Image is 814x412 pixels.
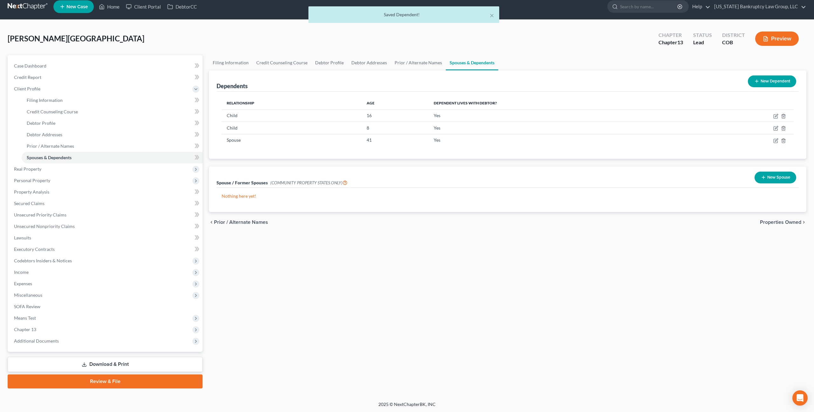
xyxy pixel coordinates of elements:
a: SOFA Review [9,301,203,312]
a: Help [689,1,710,12]
span: Unsecured Priority Claims [14,212,66,217]
a: Debtor Profile [22,117,203,129]
td: Child [222,122,362,134]
span: Filing Information [27,97,63,103]
button: Properties Owned chevron_right [760,220,806,225]
i: chevron_right [801,220,806,225]
a: Home [96,1,123,12]
span: Debtor Profile [27,120,55,126]
th: Age [362,97,429,110]
td: 41 [362,134,429,146]
span: Executory Contracts [14,246,55,252]
span: 13 [677,39,683,45]
td: Yes [429,134,699,146]
div: Chapter [659,32,683,39]
a: Executory Contracts [9,244,203,255]
button: × [490,11,494,19]
a: DebtorCC [164,1,200,12]
span: Income [14,269,29,275]
a: Review & File [8,374,203,388]
a: Client Portal [123,1,164,12]
a: Unsecured Nonpriority Claims [9,221,203,232]
a: Prior / Alternate Names [391,55,446,70]
span: Real Property [14,166,41,172]
td: 16 [362,110,429,122]
a: Prior / Alternate Names [22,140,203,152]
a: Credit Counseling Course [252,55,311,70]
a: Debtor Addresses [348,55,391,70]
span: New Case [66,4,88,9]
div: Lead [693,39,712,46]
a: Filing Information [22,95,203,106]
div: COB [722,39,745,46]
th: Relationship [222,97,362,110]
a: Case Dashboard [9,60,203,72]
div: Saved Dependent! [314,11,494,18]
a: Download & Print [8,357,203,372]
span: Additional Documents [14,338,59,344]
span: Unsecured Nonpriority Claims [14,224,75,229]
a: Debtor Profile [311,55,348,70]
span: (COMMUNITY PROPERTY STATES ONLY) [270,180,348,185]
a: Lawsuits [9,232,203,244]
a: Spouses & Dependents [22,152,203,163]
span: Property Analysis [14,189,49,195]
button: New Spouse [755,172,796,183]
span: Lawsuits [14,235,31,240]
span: Credit Report [14,75,41,80]
a: Property Analysis [9,186,203,198]
a: Debtor Addresses [22,129,203,140]
td: Spouse [222,134,362,146]
a: Secured Claims [9,198,203,209]
td: 8 [362,122,429,134]
input: Search by name... [620,1,678,12]
button: chevron_left Prior / Alternate Names [209,220,268,225]
div: Dependents [217,82,248,90]
span: Personal Property [14,178,50,183]
span: Codebtors Insiders & Notices [14,258,72,263]
span: SOFA Review [14,304,40,309]
a: Filing Information [209,55,252,70]
a: Credit Counseling Course [22,106,203,117]
a: [US_STATE] Bankruptcy Law Group, LLC [711,1,806,12]
div: Status [693,32,712,39]
span: Means Test [14,315,36,321]
span: Client Profile [14,86,40,91]
span: [PERSON_NAME][GEOGRAPHIC_DATA] [8,34,144,43]
span: Miscellaneous [14,292,42,298]
button: New Dependent [748,75,796,87]
span: Chapter 13 [14,327,36,332]
span: Case Dashboard [14,63,46,68]
div: Open Intercom Messenger [792,390,808,406]
span: Properties Owned [760,220,801,225]
span: Debtor Addresses [27,132,62,137]
th: Dependent lives with debtor? [429,97,699,110]
span: Expenses [14,281,32,286]
td: Yes [429,122,699,134]
div: District [722,32,745,39]
i: chevron_left [209,220,214,225]
p: Nothing here yet! [222,193,794,199]
button: Preview [755,32,799,46]
a: Unsecured Priority Claims [9,209,203,221]
td: Child [222,110,362,122]
span: Prior / Alternate Names [214,220,268,225]
a: Credit Report [9,72,203,83]
div: Chapter [659,39,683,46]
a: Spouses & Dependents [446,55,498,70]
span: Spouses & Dependents [27,155,72,160]
td: Yes [429,110,699,122]
span: Credit Counseling Course [27,109,78,114]
span: Secured Claims [14,201,45,206]
span: Spouse / Former Spouses [217,180,268,185]
span: Prior / Alternate Names [27,143,74,149]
